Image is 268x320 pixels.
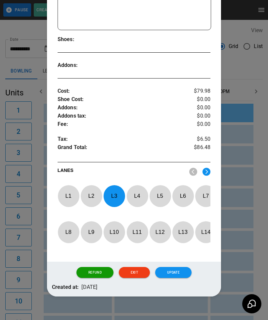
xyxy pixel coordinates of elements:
[58,104,185,112] p: Addons :
[185,104,210,112] p: $0.00
[185,95,210,104] p: $0.00
[58,120,185,129] p: Fee :
[149,224,171,240] p: L 12
[103,188,125,204] p: L 3
[80,188,102,204] p: L 2
[185,112,210,120] p: $0.00
[58,167,184,176] p: LANES
[126,188,148,204] p: L 4
[126,224,148,240] p: L 11
[119,267,150,278] button: Exit
[58,224,79,240] p: L 8
[172,188,194,204] p: L 6
[58,95,185,104] p: Shoe Cost :
[195,188,217,204] p: L 7
[58,35,96,44] p: Shoes :
[195,224,217,240] p: L 14
[103,224,125,240] p: L 10
[58,87,185,95] p: Cost :
[155,267,192,278] button: Update
[189,168,197,176] img: nav_left.svg
[58,135,185,143] p: Tax :
[58,112,185,120] p: Addons tax :
[58,61,96,70] p: Addons :
[80,224,102,240] p: L 9
[185,87,210,95] p: $79.98
[149,188,171,204] p: L 5
[52,283,79,292] p: Created at:
[185,120,210,129] p: $0.00
[202,168,210,176] img: right.svg
[81,283,97,292] p: [DATE]
[185,143,210,153] p: $86.48
[58,143,185,153] p: Grand Total :
[185,135,210,143] p: $6.50
[58,188,79,204] p: L 1
[76,267,113,278] button: Refund
[172,224,194,240] p: L 13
